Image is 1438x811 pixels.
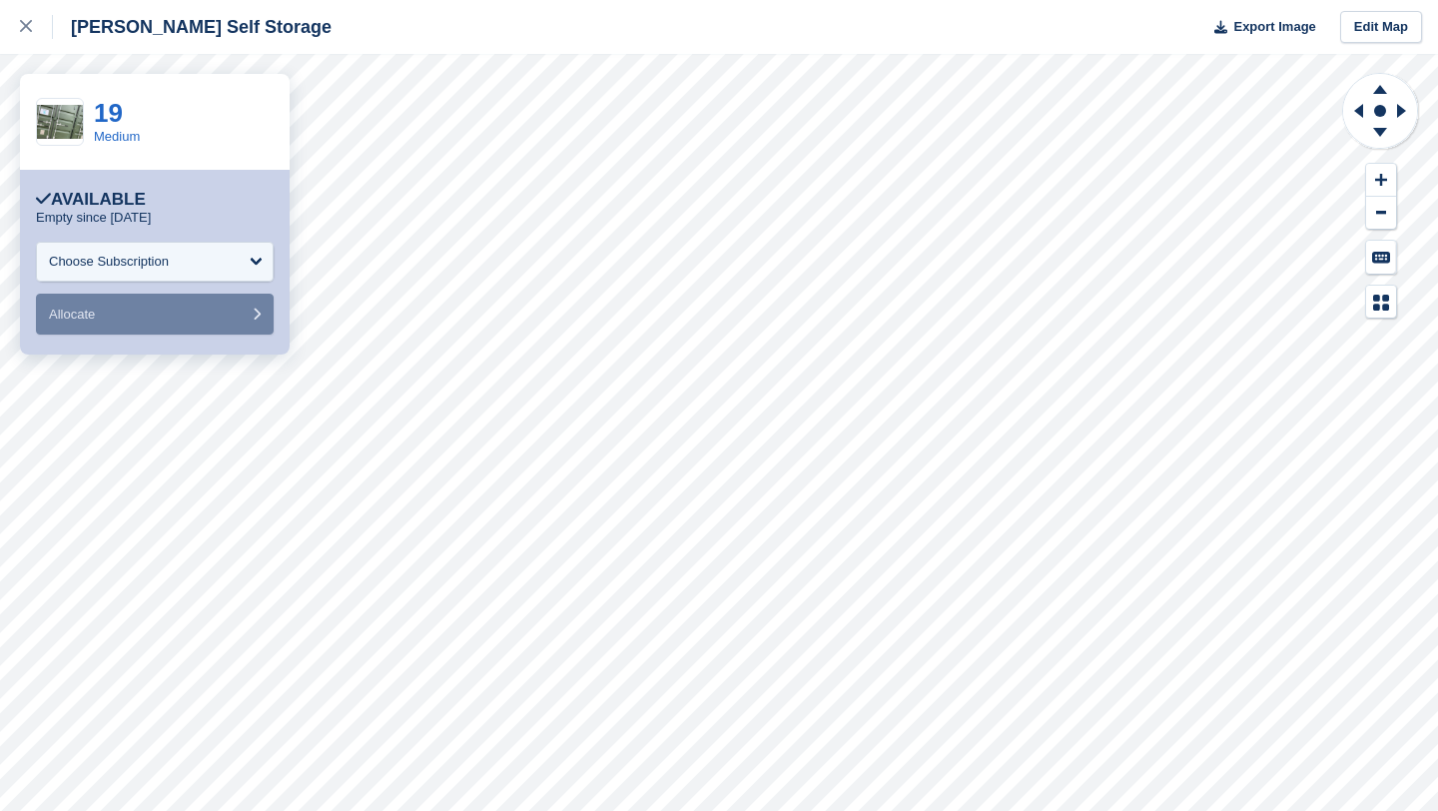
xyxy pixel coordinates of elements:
button: Zoom In [1366,164,1396,197]
img: IMG_1002.jpeg [37,105,83,140]
a: Medium [94,129,140,144]
p: Empty since [DATE] [36,210,151,226]
a: 19 [94,98,123,128]
div: [PERSON_NAME] Self Storage [53,15,332,39]
button: Keyboard Shortcuts [1366,241,1396,274]
span: Export Image [1233,17,1315,37]
a: Edit Map [1340,11,1422,44]
div: Choose Subscription [49,252,169,272]
button: Zoom Out [1366,197,1396,230]
button: Allocate [36,294,274,335]
span: Allocate [49,307,95,322]
button: Map Legend [1366,286,1396,319]
div: Available [36,190,146,210]
button: Export Image [1202,11,1316,44]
